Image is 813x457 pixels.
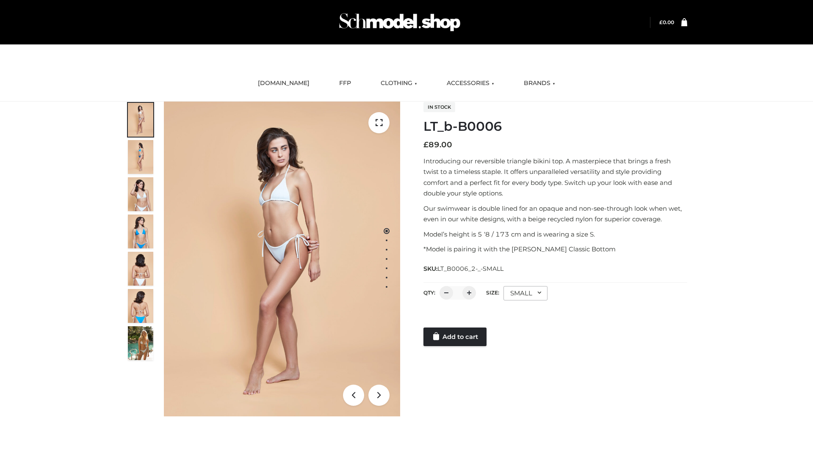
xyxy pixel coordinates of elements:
[437,265,503,273] span: LT_B0006_2-_-SMALL
[423,264,504,274] span: SKU:
[486,289,499,296] label: Size:
[423,203,687,225] p: Our swimwear is double lined for an opaque and non-see-through look when wet, even in our white d...
[659,19,663,25] span: £
[440,74,501,93] a: ACCESSORIES
[423,244,687,255] p: *Model is pairing it with the [PERSON_NAME] Classic Bottom
[252,74,316,93] a: [DOMAIN_NAME]
[423,328,487,346] a: Add to cart
[374,74,423,93] a: CLOTHING
[333,74,357,93] a: FFP
[659,19,674,25] bdi: 0.00
[503,286,548,300] div: SMALL
[128,103,153,137] img: ArielClassicBikiniTop_CloudNine_AzureSky_OW114ECO_1-scaled.jpg
[423,140,452,149] bdi: 89.00
[164,102,400,416] img: ArielClassicBikiniTop_CloudNine_AzureSky_OW114ECO_1
[128,252,153,286] img: ArielClassicBikiniTop_CloudNine_AzureSky_OW114ECO_7-scaled.jpg
[423,289,435,296] label: QTY:
[423,156,687,199] p: Introducing our reversible triangle bikini top. A masterpiece that brings a fresh twist to a time...
[128,289,153,323] img: ArielClassicBikiniTop_CloudNine_AzureSky_OW114ECO_8-scaled.jpg
[128,215,153,248] img: ArielClassicBikiniTop_CloudNine_AzureSky_OW114ECO_4-scaled.jpg
[423,229,687,240] p: Model’s height is 5 ‘8 / 173 cm and is wearing a size S.
[423,102,455,112] span: In stock
[128,177,153,211] img: ArielClassicBikiniTop_CloudNine_AzureSky_OW114ECO_3-scaled.jpg
[336,6,463,39] img: Schmodel Admin 964
[659,19,674,25] a: £0.00
[128,140,153,174] img: ArielClassicBikiniTop_CloudNine_AzureSky_OW114ECO_2-scaled.jpg
[423,119,687,134] h1: LT_b-B0006
[423,140,429,149] span: £
[128,326,153,360] img: Arieltop_CloudNine_AzureSky2.jpg
[517,74,561,93] a: BRANDS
